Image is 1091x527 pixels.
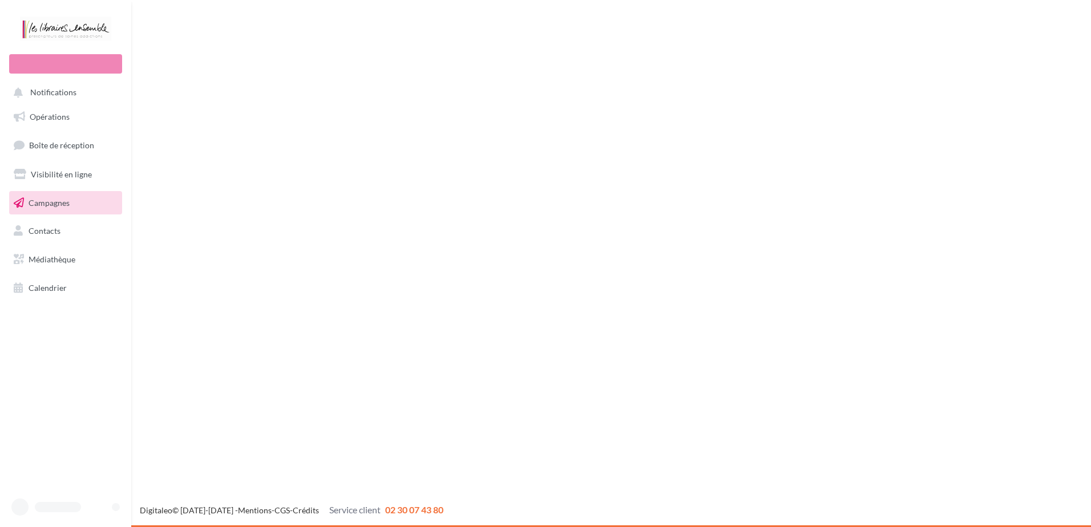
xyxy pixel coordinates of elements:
[29,140,94,150] span: Boîte de réception
[7,276,124,300] a: Calendrier
[29,283,67,293] span: Calendrier
[7,219,124,243] a: Contacts
[329,504,381,515] span: Service client
[7,133,124,157] a: Boîte de réception
[140,505,172,515] a: Digitaleo
[385,504,443,515] span: 02 30 07 43 80
[293,505,319,515] a: Crédits
[30,112,70,121] span: Opérations
[9,54,122,74] div: Nouvelle campagne
[29,226,60,236] span: Contacts
[274,505,290,515] a: CGS
[140,505,443,515] span: © [DATE]-[DATE] - - -
[29,197,70,207] span: Campagnes
[30,88,76,98] span: Notifications
[7,105,124,129] a: Opérations
[7,248,124,271] a: Médiathèque
[31,169,92,179] span: Visibilité en ligne
[7,163,124,187] a: Visibilité en ligne
[238,505,272,515] a: Mentions
[29,254,75,264] span: Médiathèque
[7,191,124,215] a: Campagnes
